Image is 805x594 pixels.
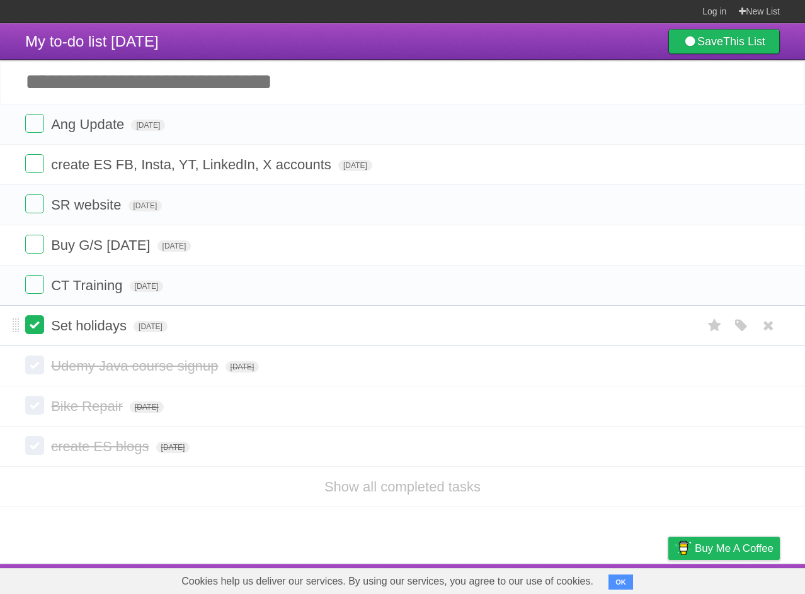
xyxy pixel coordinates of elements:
a: About [501,567,527,591]
a: Show all completed tasks [324,479,481,495]
span: Cookies help us deliver our services. By using our services, you agree to our use of cookies. [169,569,606,594]
label: Done [25,315,44,334]
span: My to-do list [DATE] [25,33,159,50]
span: [DATE] [157,240,191,252]
span: SR website [51,197,124,213]
span: [DATE] [156,442,190,453]
a: Privacy [652,567,685,591]
b: This List [723,35,765,48]
span: Set holidays [51,318,130,333]
span: create ES FB, Insta, YT, LinkedIn, X accounts [51,157,334,172]
label: Done [25,396,44,415]
span: [DATE] [134,321,168,332]
span: Buy me a coffee [695,537,774,559]
a: Developers [542,567,593,591]
span: create ES blogs [51,439,152,454]
label: Done [25,194,44,213]
a: Terms [609,567,637,591]
label: Done [25,235,44,254]
span: [DATE] [338,160,372,171]
label: Done [25,436,44,455]
a: Suggest a feature [700,567,780,591]
span: [DATE] [130,401,164,413]
button: OK [608,574,633,590]
label: Done [25,114,44,133]
label: Done [25,275,44,294]
span: [DATE] [130,281,164,292]
a: SaveThis List [668,29,780,54]
span: Bike Repair [51,398,126,414]
span: [DATE] [226,361,260,373]
a: Buy me a coffee [668,537,780,560]
span: [DATE] [131,120,165,131]
span: Udemy Java course signup [51,358,221,374]
label: Done [25,154,44,173]
img: Buy me a coffee [675,537,692,559]
span: Ang Update [51,116,127,132]
label: Done [25,356,44,374]
span: [DATE] [128,200,163,211]
span: Buy G/S [DATE] [51,237,153,253]
span: CT Training [51,277,125,293]
label: Star task [703,315,727,336]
